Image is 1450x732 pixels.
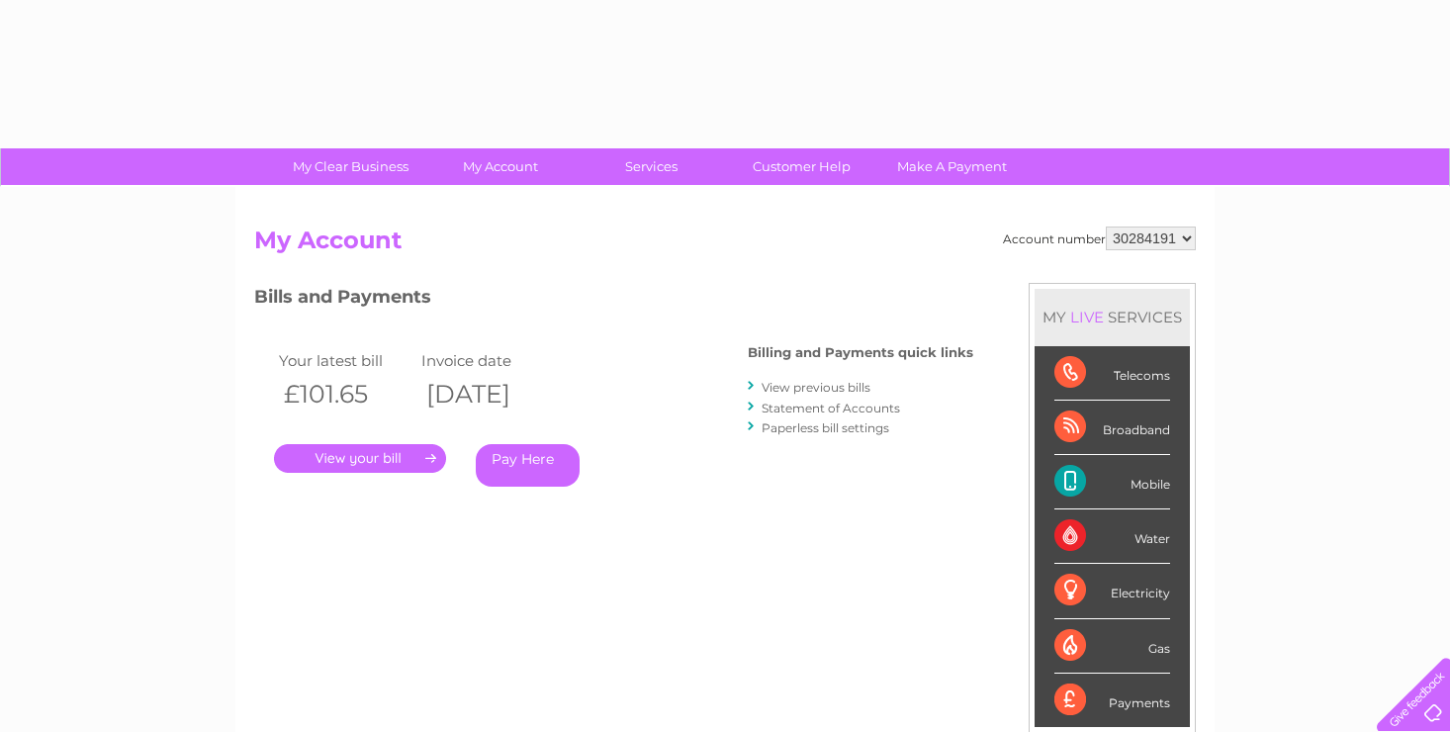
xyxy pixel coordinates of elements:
[1054,401,1170,455] div: Broadband
[254,227,1196,264] h2: My Account
[570,148,733,185] a: Services
[1054,346,1170,401] div: Telecoms
[762,380,870,395] a: View previous bills
[274,374,416,414] th: £101.65
[762,401,900,415] a: Statement of Accounts
[1054,509,1170,564] div: Water
[1054,619,1170,674] div: Gas
[748,345,973,360] h4: Billing and Payments quick links
[476,444,580,487] a: Pay Here
[274,347,416,374] td: Your latest bill
[720,148,883,185] a: Customer Help
[416,374,559,414] th: [DATE]
[1003,227,1196,250] div: Account number
[1035,289,1190,345] div: MY SERVICES
[1054,674,1170,727] div: Payments
[1054,564,1170,618] div: Electricity
[870,148,1034,185] a: Make A Payment
[254,283,973,318] h3: Bills and Payments
[269,148,432,185] a: My Clear Business
[274,444,446,473] a: .
[762,420,889,435] a: Paperless bill settings
[1066,308,1108,326] div: LIVE
[419,148,583,185] a: My Account
[1054,455,1170,509] div: Mobile
[416,347,559,374] td: Invoice date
